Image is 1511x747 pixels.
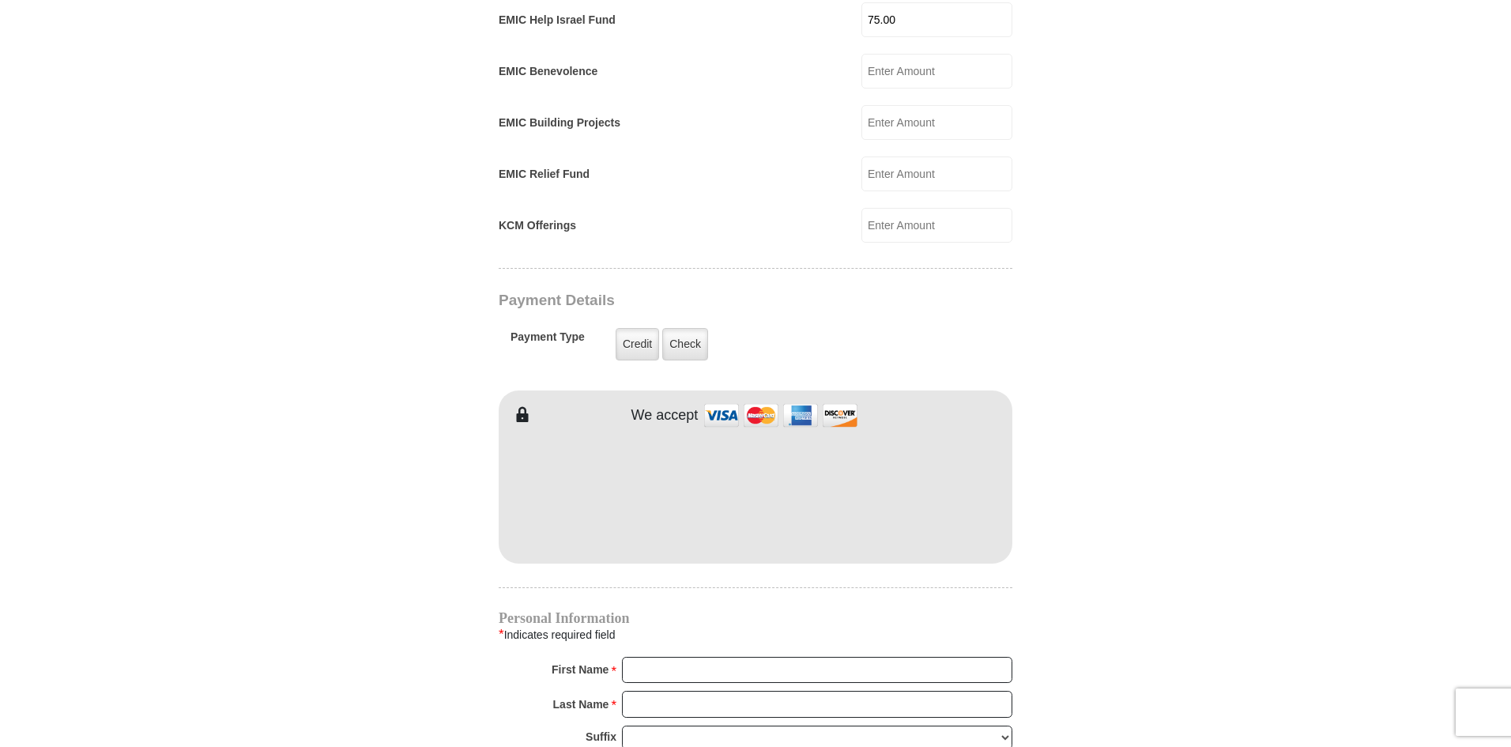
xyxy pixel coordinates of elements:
[861,208,1012,243] input: Enter Amount
[662,328,708,360] label: Check
[499,292,902,310] h3: Payment Details
[553,693,609,715] strong: Last Name
[499,115,620,131] label: EMIC Building Projects
[499,217,576,234] label: KCM Offerings
[499,166,590,183] label: EMIC Relief Fund
[861,54,1012,89] input: Enter Amount
[499,624,1012,645] div: Indicates required field
[861,2,1012,37] input: Enter Amount
[861,105,1012,140] input: Enter Amount
[702,398,860,432] img: credit cards accepted
[499,63,597,80] label: EMIC Benevolence
[499,612,1012,624] h4: Personal Information
[511,330,585,352] h5: Payment Type
[861,157,1012,191] input: Enter Amount
[616,328,659,360] label: Credit
[499,12,616,28] label: EMIC Help Israel Fund
[552,658,609,681] strong: First Name
[631,407,699,424] h4: We accept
